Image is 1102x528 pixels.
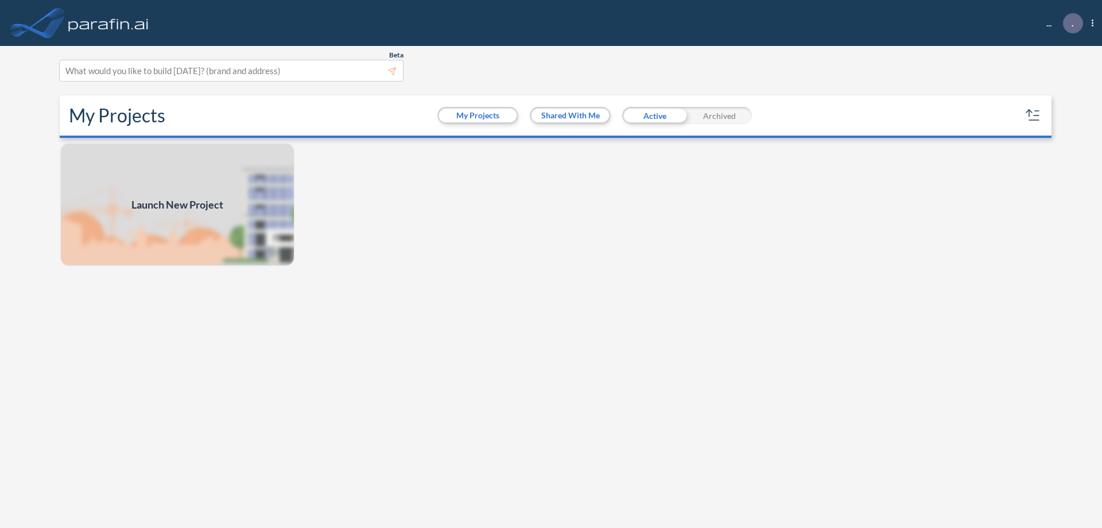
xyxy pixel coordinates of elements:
[1072,18,1074,28] p: .
[66,11,151,34] img: logo
[389,51,403,60] span: Beta
[687,107,752,124] div: Archived
[1029,13,1093,33] div: ...
[69,105,165,126] h2: My Projects
[60,142,295,267] img: add
[439,109,517,122] button: My Projects
[60,142,295,267] a: Launch New Project
[531,109,609,122] button: Shared With Me
[1024,106,1042,125] button: sort
[131,197,223,213] span: Launch New Project
[622,107,687,124] div: Active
